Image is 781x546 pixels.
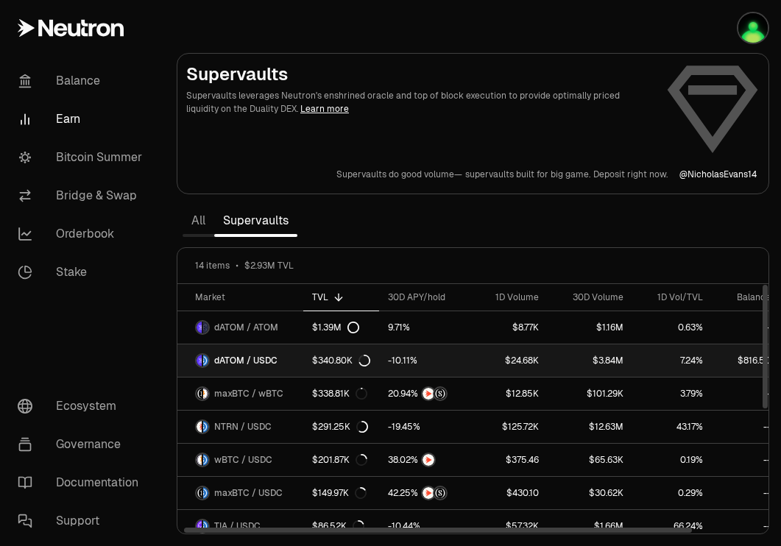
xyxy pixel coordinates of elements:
div: 1D Volume [479,291,539,303]
span: TIA / USDC [214,520,261,532]
a: $65.63K [548,444,632,476]
img: maxBTC Logo [197,388,202,400]
a: All [183,206,214,235]
p: Supervaults do good volume— [336,169,462,180]
a: 0.63% [632,311,712,344]
img: USDC Logo [203,520,208,532]
a: wBTC LogoUSDC LogowBTC / USDC [177,444,303,476]
p: Deposit right now. [593,169,668,180]
a: -- [712,444,780,476]
img: dATOM Logo [197,322,202,333]
a: $338.81K [303,377,379,410]
a: 0.19% [632,444,712,476]
img: ATOM Logo [203,322,208,333]
a: NTRN LogoUSDC LogoNTRN / USDC [177,411,303,443]
a: $201.87K [303,444,379,476]
a: -- [712,411,780,443]
img: Atom Staking [738,13,768,43]
img: USDC Logo [203,487,208,499]
img: wBTC Logo [197,454,202,466]
a: $3.84M [548,344,632,377]
a: $12.85K [470,377,548,410]
span: NTRN / USDC [214,421,272,433]
img: maxBTC Logo [197,487,202,499]
a: Earn [6,100,159,138]
p: supervaults built for big game. [465,169,590,180]
a: dATOM LogoUSDC LogodATOM / USDC [177,344,303,377]
a: $375.46 [470,444,548,476]
button: NTRNStructured Points [388,486,462,500]
a: $291.25K [303,411,379,443]
img: NTRN [423,454,434,466]
span: dATOM / ATOM [214,322,278,333]
a: Ecosystem [6,387,159,425]
a: 3.79% [632,377,712,410]
span: $2.93M TVL [244,260,294,272]
div: $86.52K [312,520,364,532]
a: $149.97K [303,477,379,509]
div: 1D Vol/TVL [641,291,703,303]
div: 30D APY/hold [388,291,462,303]
a: maxBTC LogoUSDC LogomaxBTC / USDC [177,477,303,509]
div: $201.87K [312,454,367,466]
a: 66.24% [632,510,712,542]
a: $101.29K [548,377,632,410]
div: TVL [312,291,370,303]
a: NTRNStructured Points [379,377,470,410]
a: Bridge & Swap [6,177,159,215]
a: $30.62K [548,477,632,509]
span: 14 items [195,260,230,272]
h2: Supervaults [186,63,654,86]
a: dATOM LogoATOM LogodATOM / ATOM [177,311,303,344]
a: Bitcoin Summer [6,138,159,177]
a: Documentation [6,464,159,502]
a: -- [712,477,780,509]
a: 0.29% [632,477,712,509]
a: 7.24% [632,344,712,377]
div: $291.25K [312,421,368,433]
a: $1.39M [303,311,379,344]
a: NTRN [379,444,470,476]
a: $430.10 [470,477,548,509]
a: Stake [6,253,159,291]
a: Orderbook [6,215,159,253]
a: TIA LogoUSDC LogoTIA / USDC [177,510,303,542]
a: 43.17% [632,411,712,443]
a: maxBTC LogowBTC LogomaxBTC / wBTC [177,377,303,410]
a: Supervaults [214,206,297,235]
a: $125.72K [470,411,548,443]
span: wBTC / USDC [214,454,272,466]
img: USDC Logo [203,454,208,466]
a: Balance [6,62,159,100]
a: $816.50 [712,344,780,377]
img: Structured Points [434,388,446,400]
a: NTRNStructured Points [379,477,470,509]
img: Structured Points [434,487,446,499]
button: NTRN [388,453,462,467]
p: @ NicholasEvans14 [679,169,757,180]
div: $149.97K [312,487,367,499]
a: $8.77K [470,311,548,344]
span: dATOM / USDC [214,355,278,366]
a: $1.66M [548,510,632,542]
a: Supervaults do good volume—supervaults built for big game.Deposit right now. [336,169,668,180]
div: 30D Volume [556,291,623,303]
a: Learn more [300,103,349,115]
div: $340.80K [312,355,370,366]
a: @NicholasEvans14 [679,169,757,180]
img: TIA Logo [197,520,202,532]
img: wBTC Logo [203,388,208,400]
a: $1.16M [548,311,632,344]
a: $57.32K [470,510,548,542]
img: dATOM Logo [197,355,202,366]
div: Balance [721,291,771,303]
a: Support [6,502,159,540]
a: -- [712,377,780,410]
a: $340.80K [303,344,379,377]
img: USDC Logo [203,421,208,433]
div: $1.39M [312,322,359,333]
span: maxBTC / wBTC [214,388,283,400]
a: $86.52K [303,510,379,542]
img: NTRN [423,487,434,499]
div: $338.81K [312,388,367,400]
